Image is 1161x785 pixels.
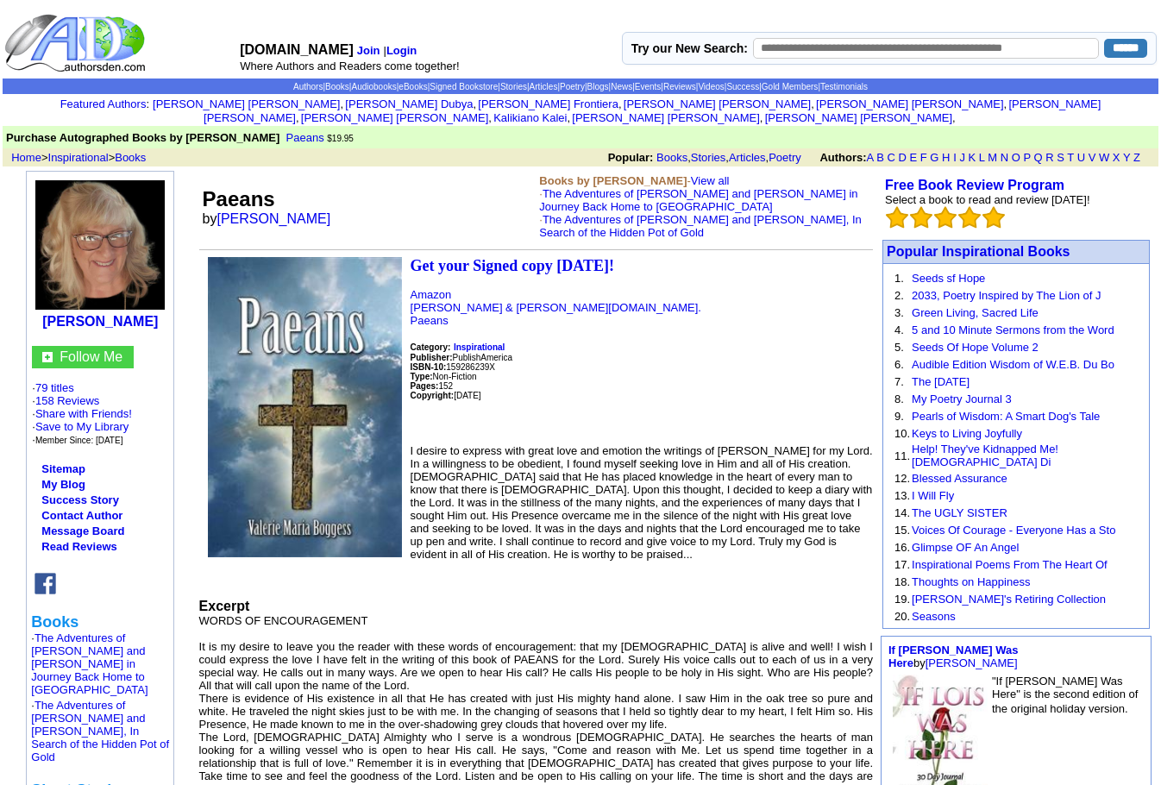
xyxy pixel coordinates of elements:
a: S [1057,151,1064,164]
a: Books [115,151,146,164]
font: 4. [894,323,904,336]
font: Paeans [203,187,275,210]
a: Thoughts on Happiness [912,575,1030,588]
b: Type: [411,372,433,381]
a: G [930,151,938,164]
a: Y [1123,151,1130,164]
a: Articles [729,151,766,164]
a: [PERSON_NAME]'s Retiring Collection [912,593,1106,606]
font: 3. [894,306,904,319]
a: H [942,151,950,164]
a: [PERSON_NAME] Frontiera [478,97,618,110]
a: The Adventures of [PERSON_NAME] and [PERSON_NAME] in Journey Back Home to [GEOGRAPHIC_DATA] [539,187,857,213]
a: Home [11,151,41,164]
a: V [1089,151,1096,164]
a: T [1067,151,1074,164]
a: Stories [500,82,527,91]
font: PublishAmerica [411,353,512,362]
font: i [492,114,493,123]
font: Where Authors and Readers come together! [240,60,459,72]
a: C [887,151,894,164]
font: : [60,97,149,110]
font: Member Since: [DATE] [35,436,123,445]
b: Inspirational [454,342,505,352]
font: 152 [411,381,453,391]
font: by [203,211,342,226]
font: Copyright: [411,391,455,400]
a: P [1023,151,1030,164]
a: Audible Edition Wisdom of W.E.B. Du Bo [912,358,1114,371]
a: [PERSON_NAME] [PERSON_NAME] [816,97,1003,110]
a: The Adventures of [PERSON_NAME] and [PERSON_NAME] in Journey Back Home to [GEOGRAPHIC_DATA] [31,631,147,696]
a: 79 titles [35,381,74,394]
a: Read Reviews [41,540,116,553]
font: Paeans [286,131,324,144]
font: i [956,114,957,123]
a: Seeds sf Hope [912,272,985,285]
font: 17. [894,558,910,571]
a: [PERSON_NAME] [PERSON_NAME] [572,111,759,124]
a: Save to My Library [35,420,129,433]
img: shim.gif [31,696,32,699]
a: Audiobooks [351,82,396,91]
a: Help! They've Kidnapped Me! [DEMOGRAPHIC_DATA] Di [912,443,1058,468]
a: Blogs [587,82,609,91]
img: logo_ad.gif [4,13,149,73]
a: K [969,151,976,164]
a: Free Book Review Program [885,178,1064,192]
a: B [876,151,884,164]
a: 5 and 10 Minute Sermons from the Word [912,323,1114,336]
a: Popular Inspirational Books [887,244,1070,259]
font: 18. [894,575,910,588]
img: bigemptystars.png [982,206,1005,229]
b: Popular: [608,151,654,164]
font: Select a book to read and review [DATE]! [885,193,1090,206]
a: News [611,82,632,91]
span: $19.95 [327,134,354,143]
a: [PERSON_NAME] [PERSON_NAME] [624,97,811,110]
a: The [DATE] [912,375,970,388]
a: The Adventures of [PERSON_NAME] and [PERSON_NAME], In Search of the Hidden Pot of Gold [31,699,169,763]
a: I Will Fly [912,489,954,502]
a: Q [1033,151,1042,164]
font: 14. [894,506,910,519]
font: i [622,100,624,110]
a: Glimpse OF An Angel [912,541,1019,554]
a: E [909,151,917,164]
font: i [762,114,764,123]
font: Non-Fiction [411,372,477,381]
a: Z [1133,151,1140,164]
label: Try our New Search: [631,41,748,55]
a: [PERSON_NAME] [PERSON_NAME] [204,97,1101,124]
a: Videos [698,82,724,91]
a: [PERSON_NAME] [217,211,331,226]
a: Message Board [41,524,124,537]
a: Seeds Of Hope Volume 2 [912,341,1039,354]
a: U [1077,151,1085,164]
a: [PERSON_NAME] Dubya [345,97,473,110]
font: 20. [894,610,910,623]
font: · [539,213,862,239]
font: i [476,100,478,110]
a: Events [635,82,662,91]
img: bigemptystars.png [958,206,981,229]
font: 8. [894,392,904,405]
font: i [1007,100,1008,110]
font: 19. [894,593,910,606]
a: Join [357,44,380,57]
font: 11. [894,449,910,462]
font: 15. [894,524,910,537]
font: , , , , , , , , , , [153,97,1101,124]
a: Paeans [286,129,324,144]
a: Pearls of Wisdom: A Smart Dog's Tale [912,410,1100,423]
font: · [31,699,169,763]
font: - [539,174,862,239]
font: 6. [894,358,904,371]
a: Login [386,44,417,57]
a: Poetry [560,82,585,91]
b: Get your Signed copy [DATE]! [411,257,614,274]
font: 1. [894,272,904,285]
a: The Adventures of [PERSON_NAME] and [PERSON_NAME], In Search of the Hidden Pot of Gold [539,213,862,239]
